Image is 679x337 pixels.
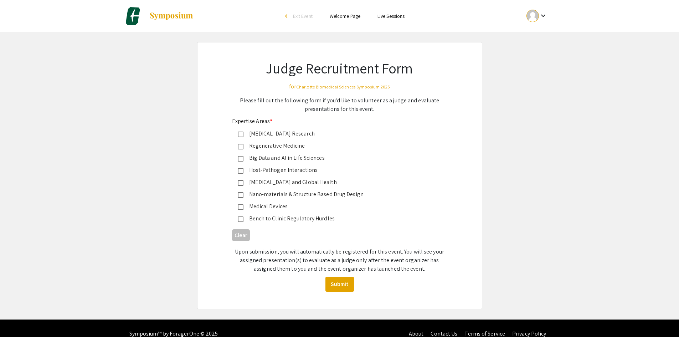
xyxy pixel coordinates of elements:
a: Welcome Page [330,13,360,19]
div: [MEDICAL_DATA] Research [243,129,430,138]
div: Bench to Clinic Regulatory Hurdles [243,214,430,223]
h1: Judge Recruitment Form [232,60,447,77]
img: Charlotte Biomedical Sciences Symposium 2025 [124,7,142,25]
button: Submit [325,277,354,292]
button: Expand account dropdown [519,8,555,24]
a: Charlotte Biomedical Sciences Symposium 2025 [124,7,194,25]
div: Host-Pathogen Interactions [243,166,430,174]
div: Big Data and Al in Life Sciences [243,154,430,162]
mat-label: Expertise Areas [232,117,273,125]
p: Please fill out the following form if you'd like to volunteer as a judge and evaluate presentatio... [232,96,447,113]
button: Clear [232,229,250,241]
a: Live Sessions [377,13,405,19]
iframe: Chat [5,305,30,332]
div: Medical Devices [243,202,430,211]
img: Symposium by ForagerOne [149,12,194,20]
div: for [232,82,447,91]
p: Upon submission, you will automatically be registered for this event. You will see your assigned ... [232,247,447,273]
div: [MEDICAL_DATA] and Global Health [243,178,430,187]
span: Exit Event [293,13,313,19]
div: arrow_back_ios [285,14,289,18]
mat-icon: Expand account dropdown [539,11,547,20]
div: Regenerative Medicine [243,142,430,150]
small: Charlotte Biomedical Sciences Symposium 2025 [296,84,390,90]
div: Nano-materials & Structure Based Drug Design [243,190,430,199]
